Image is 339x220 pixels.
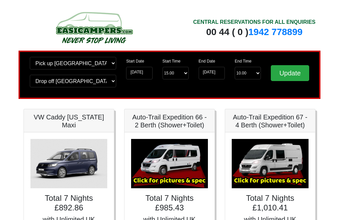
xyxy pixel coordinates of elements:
[31,9,157,46] img: campers-checkout-logo.png
[232,113,309,129] h5: Auto-Trail Expedition 67 - 4 Berth (Shower+Toilet)
[30,194,107,213] h4: Total 7 Nights £892.86
[232,194,309,213] h4: Total 7 Nights £1,010.41
[199,58,215,64] label: End Date
[248,27,303,37] a: 1942 778899
[126,58,144,64] label: Start Date
[199,67,225,79] input: Return Date
[232,139,309,188] img: Auto-Trail Expedition 67 - 4 Berth (Shower+Toilet)
[131,194,208,213] h4: Total 7 Nights £985.43
[163,58,181,64] label: Start Time
[126,67,152,79] input: Start Date
[131,113,208,129] h5: Auto-Trail Expedition 66 - 2 Berth (Shower+Toilet)
[235,58,252,64] label: End Time
[131,139,208,188] img: Auto-Trail Expedition 66 - 2 Berth (Shower+Toilet)
[271,65,309,81] input: Update
[30,139,107,188] img: VW Caddy California Maxi
[193,18,315,26] div: CENTRAL RESERVATIONS FOR ALL ENQUIRIES
[193,26,315,38] div: 00 44 ( 0 )
[30,113,107,129] h5: VW Caddy [US_STATE] Maxi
